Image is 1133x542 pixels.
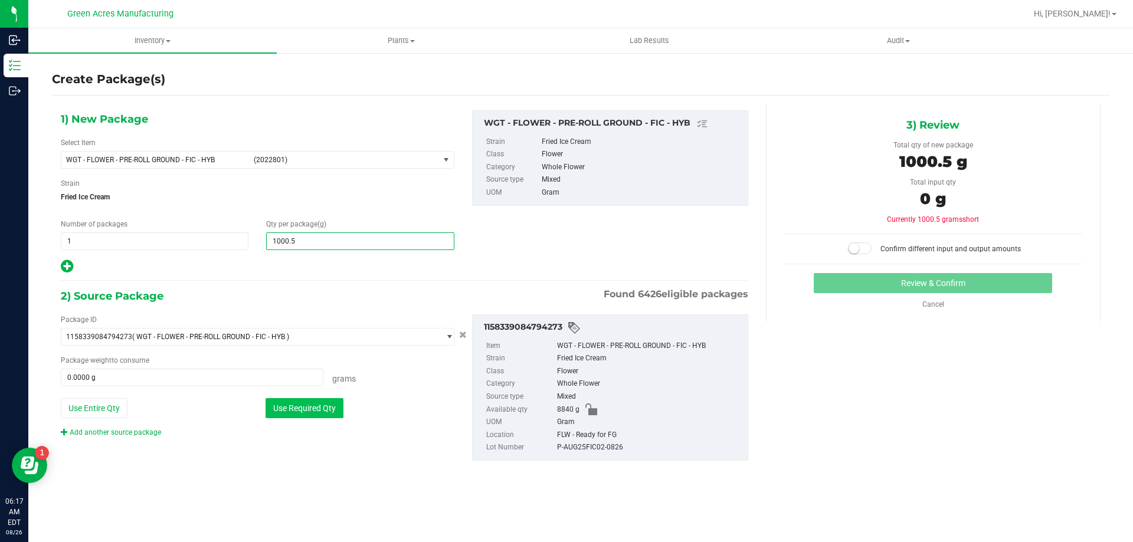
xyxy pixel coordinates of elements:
iframe: Resource center unread badge [35,446,49,460]
span: 2) Source Package [61,287,163,305]
a: Cancel [922,300,944,308]
span: Plants [277,35,525,46]
div: Mixed [557,390,742,403]
inline-svg: Inbound [9,34,21,46]
span: Inventory [28,35,277,46]
label: Class [486,365,555,378]
span: 0 g [920,189,946,208]
a: Inventory [28,28,277,53]
label: Strain [61,178,80,189]
label: Source type [486,173,539,186]
label: Strain [486,136,539,149]
iframe: Resource center [12,448,47,483]
div: P-AUG25FIC02-0826 [557,441,742,454]
span: Fried Ice Cream [61,188,454,206]
span: 8840 g [557,403,579,416]
span: Grams [332,374,356,383]
span: Total qty of new package [893,141,973,149]
inline-svg: Outbound [9,85,21,97]
label: Category [486,377,555,390]
label: Strain [486,352,555,365]
span: select [439,152,454,168]
button: Review & Confirm [814,273,1052,293]
label: Class [486,148,539,161]
label: Available qty [486,403,555,416]
p: 06:17 AM EDT [5,496,23,528]
a: Plants [277,28,525,53]
label: Location [486,429,555,442]
div: Gram [557,416,742,429]
span: 6426 [638,288,662,300]
label: UOM [486,416,555,429]
div: Fried Ice Cream [557,352,742,365]
a: Add another source package [61,428,161,436]
a: Lab Results [525,28,774,53]
h4: Create Package(s) [52,71,165,88]
inline-svg: Inventory [9,60,21,71]
div: Gram [542,186,741,199]
span: Hi, [PERSON_NAME]! [1034,9,1111,18]
div: Whole Flower [542,161,741,174]
label: Item [486,340,555,353]
div: 1158339084794273 [484,321,742,335]
span: weight [90,356,112,364]
label: Category [486,161,539,174]
span: Package to consume [61,356,149,364]
span: Found eligible packages [604,287,748,301]
button: Cancel button [456,327,470,344]
div: Mixed [542,173,741,186]
span: Add new output [61,265,73,273]
label: Lot Number [486,441,555,454]
label: Select Item [61,137,96,148]
button: Use Required Qty [266,398,343,418]
div: Whole Flower [557,377,742,390]
span: 1000.5 g [899,152,967,171]
span: select [439,329,454,345]
span: Qty per package [266,220,326,228]
span: Audit [775,35,1022,46]
button: Use Entire Qty [61,398,127,418]
div: Fried Ice Cream [542,136,741,149]
span: Package ID [61,316,97,324]
span: 1158339084794273 [66,333,132,341]
span: Green Acres Manufacturing [67,9,173,19]
a: Audit [774,28,1023,53]
div: FLW - Ready for FG [557,429,742,442]
div: Flower [542,148,741,161]
div: WGT - FLOWER - PRE-ROLL GROUND - FIC - HYB [557,340,742,353]
div: WGT - FLOWER - PRE-ROLL GROUND - FIC - HYB [484,117,742,131]
span: (2022801) [254,156,434,164]
input: 1 [61,233,248,249]
label: Source type [486,390,555,403]
span: short [962,215,979,224]
span: Number of packages [61,220,127,228]
span: Currently 1000.5 grams [887,215,979,224]
div: Flower [557,365,742,378]
input: 0.0000 g [61,369,323,386]
span: Confirm different input and output amounts [880,245,1021,253]
span: Lab Results [614,35,685,46]
p: 08/26 [5,528,23,537]
span: 3) Review [906,116,960,134]
span: WGT - FLOWER - PRE-ROLL GROUND - FIC - HYB [66,156,247,164]
span: (g) [317,220,326,228]
span: 1) New Package [61,110,148,128]
label: UOM [486,186,539,199]
span: ( WGT - FLOWER - PRE-ROLL GROUND - FIC - HYB ) [132,333,289,341]
span: Total input qty [910,178,956,186]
